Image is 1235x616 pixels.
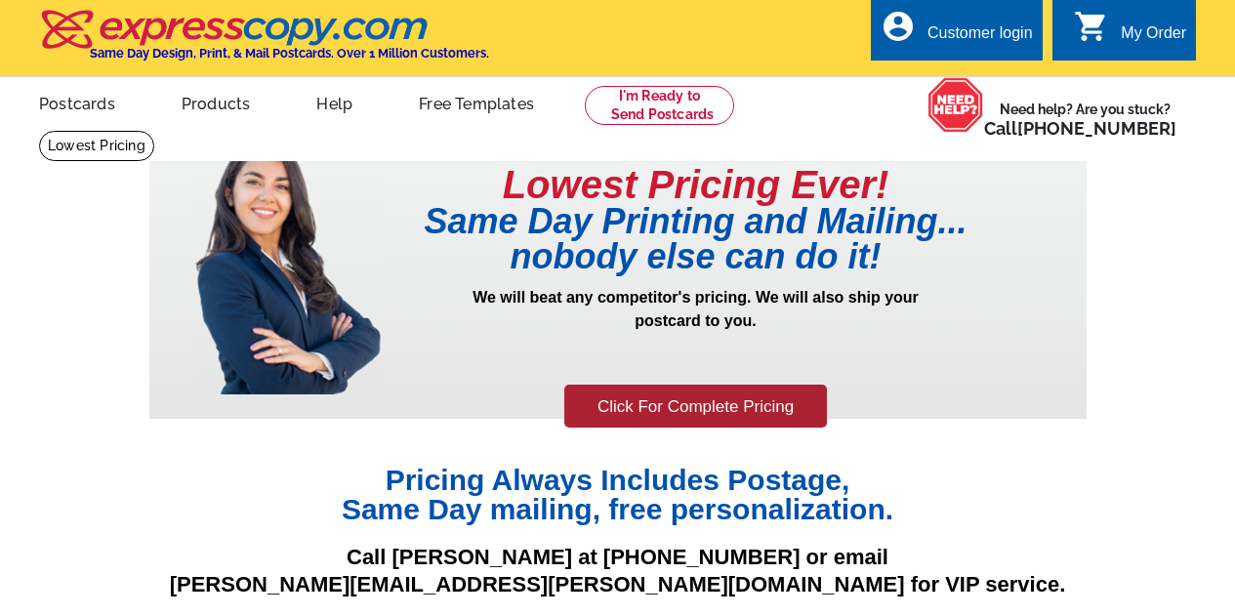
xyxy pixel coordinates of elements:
[927,77,984,133] img: help
[193,130,383,394] img: prepricing-girl.png
[984,100,1186,139] span: Need help? Are you stuck?
[149,466,1087,524] h1: Pricing Always Includes Postage, Same Day mailing, free personalization.
[564,385,827,429] a: Click For Complete Pricing
[384,165,1009,204] h1: Lowest Pricing Ever!
[1074,9,1109,44] i: shopping_cart
[384,204,1009,274] h1: Same Day Printing and Mailing... nobody else can do it!
[384,286,1009,382] p: We will beat any competitor's pricing. We will also ship your postcard to you.
[881,9,916,44] i: account_circle
[8,79,146,125] a: Postcards
[1017,118,1176,139] a: [PHONE_NUMBER]
[927,24,1033,52] div: Customer login
[388,79,565,125] a: Free Templates
[39,23,489,61] a: Same Day Design, Print, & Mail Postcards. Over 1 Million Customers.
[149,544,1087,599] p: Call [PERSON_NAME] at [PHONE_NUMBER] or email [PERSON_NAME][EMAIL_ADDRESS][PERSON_NAME][DOMAIN_NA...
[1121,24,1186,52] div: My Order
[1074,21,1186,46] a: shopping_cart My Order
[984,118,1176,139] span: Call
[285,79,384,125] a: Help
[881,21,1033,46] a: account_circle Customer login
[150,79,282,125] a: Products
[90,46,489,61] h4: Same Day Design, Print, & Mail Postcards. Over 1 Million Customers.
